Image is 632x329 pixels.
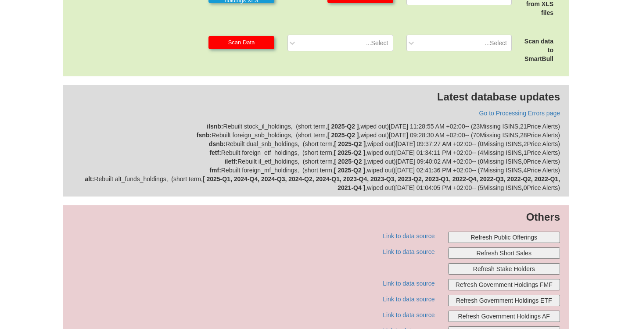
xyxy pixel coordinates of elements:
div: Select... [366,39,388,47]
b: [ 2025-Q2 ] [334,149,366,156]
button: Refresh Government Holdings AF [448,311,560,322]
a: Link to data source [383,296,434,303]
b: [ 2025-Q2 ] [334,140,366,147]
div: Scan data to SmartBull [518,37,553,63]
p: Others [72,210,560,225]
button: Refresh Government Holdings ETF [448,295,560,306]
strong: alt : [85,175,94,182]
div: Rebuilt foreign_snb_holdings , ( short term , , wiped out ) [DATE] 09:28:30 AM +02:00 -- ( 70 Mis... [72,131,560,139]
p: Latest database updates [72,89,560,104]
a: Link to data source [383,280,434,287]
a: Link to data source [383,248,434,255]
strong: dsnb : [209,140,226,147]
div: Rebuilt dual_snb_holdings , ( short term , , wiped out ) [DATE] 09:37:27 AM +02:00 -- ( 0 Missing... [72,139,560,148]
div: Select... [485,39,507,47]
button: Refresh Government Holdings FMF [448,279,560,290]
div: Rebuilt alt_funds_holdings , ( short term , , wiped out ) [DATE] 01:04:05 PM +02:00 -- ( 5 Missin... [72,175,560,192]
b: [ 2025-Q2 ] [334,158,366,165]
strong: ilsnb : [207,123,223,130]
strong: fmf : [209,167,221,174]
strong: fsnb : [197,132,212,139]
div: Rebuilt il_etf_holdings , ( short term , , wiped out ) [DATE] 09:40:02 AM +02:00 -- ( 0 Missing I... [72,157,560,166]
strong: iletf : [225,158,238,165]
a: Link to data source [383,311,434,318]
div: Rebuilt foreign_etf_holdings , ( short term , , wiped out ) [DATE] 01:34:11 PM +02:00 -- ( 4 Miss... [72,148,560,157]
b: [ 2025-Q1, 2024-Q4, 2024-Q3, 2024-Q2, 2024-Q1, 2023-Q4, 2023-Q3, 2023-Q2, 2023-Q1, 2022-Q4, 2022-... [203,175,560,191]
b: [ 2025-Q2 ] [327,132,359,139]
button: Refresh Public Offerings [448,232,560,243]
b: [ 2025-Q2 ] [334,167,366,174]
b: [ 2025-Q2 ] [327,123,359,130]
div: Rebuilt foreign_mf_holdings , ( short term , , wiped out ) [DATE] 02:41:36 PM +02:00 -- ( 7 Missi... [72,166,560,175]
strong: fetf : [209,149,221,156]
button: Scan Data [208,36,274,49]
a: Go to Processing Errors page [479,110,560,117]
div: Rebuilt stock_il_holdings , ( short term , , wiped out ) [DATE] 11:28:55 AM +02:00 -- ( 23 Missin... [72,122,560,131]
button: Refresh Stake Holders [448,263,560,275]
button: Refresh Short Sales [448,247,560,259]
a: Link to data source [383,232,434,240]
